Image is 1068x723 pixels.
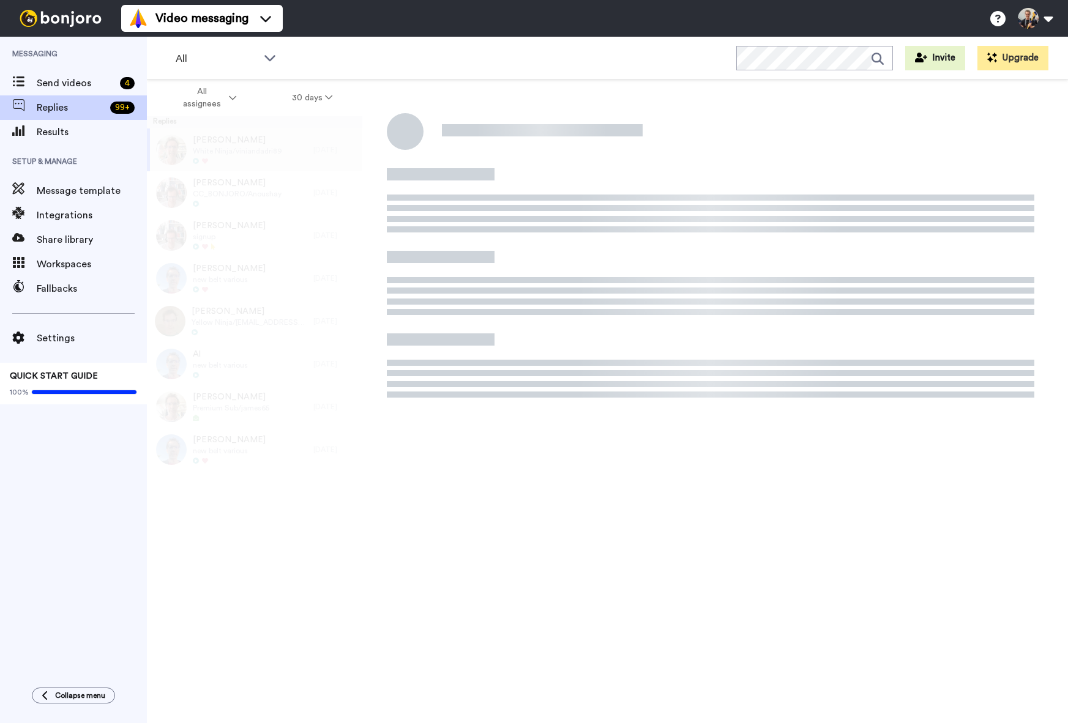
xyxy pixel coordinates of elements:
[37,208,147,223] span: Integrations
[193,177,282,189] span: [PERSON_NAME]
[129,9,148,28] img: vm-color.svg
[156,349,187,379] img: 5c65533e-4c9f-40a4-973f-5562398c4f2d-thumb.jpg
[110,102,135,114] div: 99 +
[193,262,266,275] span: [PERSON_NAME]
[313,359,356,369] div: [DATE]
[193,134,282,146] span: [PERSON_NAME]
[264,87,360,109] button: 30 days
[192,317,307,327] span: Yellow Ninja/[EMAIL_ADDRESS][DOMAIN_NAME]
[313,273,356,283] div: [DATE]
[149,81,264,115] button: All assignees
[37,257,147,272] span: Workspaces
[147,300,362,343] a: [PERSON_NAME]Yellow Ninja/[EMAIL_ADDRESS][DOMAIN_NAME][DATE]
[193,446,266,456] span: new belt various
[147,428,362,471] a: [PERSON_NAME]new belt various[DATE]
[193,403,269,413] span: Premium Sub/james65
[147,116,362,128] div: Replies
[156,391,187,422] img: 548f08b9-2fd5-43fe-8916-afcc7ef314e1-thumb.jpg
[313,188,356,198] div: [DATE]
[193,434,266,446] span: [PERSON_NAME]
[55,691,105,700] span: Collapse menu
[977,46,1048,70] button: Upgrade
[193,220,266,232] span: [PERSON_NAME]
[193,146,282,156] span: White Ninja/viniandadri89
[147,128,362,171] a: [PERSON_NAME]White Ninja/viniandadri89[DATE]
[10,372,98,380] span: QUICK START GUIDE
[313,231,356,240] div: [DATE]
[155,10,248,27] span: Video messaging
[37,331,147,346] span: Settings
[147,257,362,300] a: [PERSON_NAME]new belt various[DATE]
[156,434,187,465] img: 5c65533e-4c9f-40a4-973f-5562398c4f2d-thumb.jpg
[193,275,266,284] span: new belt various
[193,348,248,360] span: Al
[193,232,266,242] span: signup
[193,189,282,199] span: CC_BONJORO/Anoushay
[156,220,187,251] img: d7ff3949-12ae-4579-97f4-e7c1c2f62a32-thumb.jpg
[905,46,965,70] button: Invite
[193,391,269,403] span: [PERSON_NAME]
[147,214,362,257] a: [PERSON_NAME]signup[DATE]
[15,10,106,27] img: bj-logo-header-white.svg
[37,125,147,139] span: Results
[177,86,226,110] span: All assignees
[147,385,362,428] a: [PERSON_NAME]Premium Sub/james65[DATE]
[37,281,147,296] span: Fallbacks
[176,51,258,66] span: All
[32,688,115,703] button: Collapse menu
[156,177,187,208] img: c77b8c34-0ae7-428d-9ddc-7ba8bfb5b8cc-thumb.jpg
[192,305,307,317] span: [PERSON_NAME]
[10,387,29,397] span: 100%
[37,76,115,91] span: Send videos
[147,171,362,214] a: [PERSON_NAME]CC_BONJORO/Anoushay[DATE]
[37,184,147,198] span: Message template
[193,360,248,370] span: new belt various
[37,100,105,115] span: Replies
[313,145,356,155] div: [DATE]
[156,135,187,165] img: d1d50f06-ae92-4189-b9cd-17a6ab2c872c-thumb.jpg
[155,306,185,336] img: a9bf945d-61f4-4b59-8a8b-c3706c452e4d-thumb.jpg
[313,402,356,412] div: [DATE]
[37,232,147,247] span: Share library
[313,445,356,454] div: [DATE]
[156,263,187,294] img: 5c65533e-4c9f-40a4-973f-5562398c4f2d-thumb.jpg
[147,343,362,385] a: Alnew belt various[DATE]
[120,77,135,89] div: 4
[313,316,356,326] div: [DATE]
